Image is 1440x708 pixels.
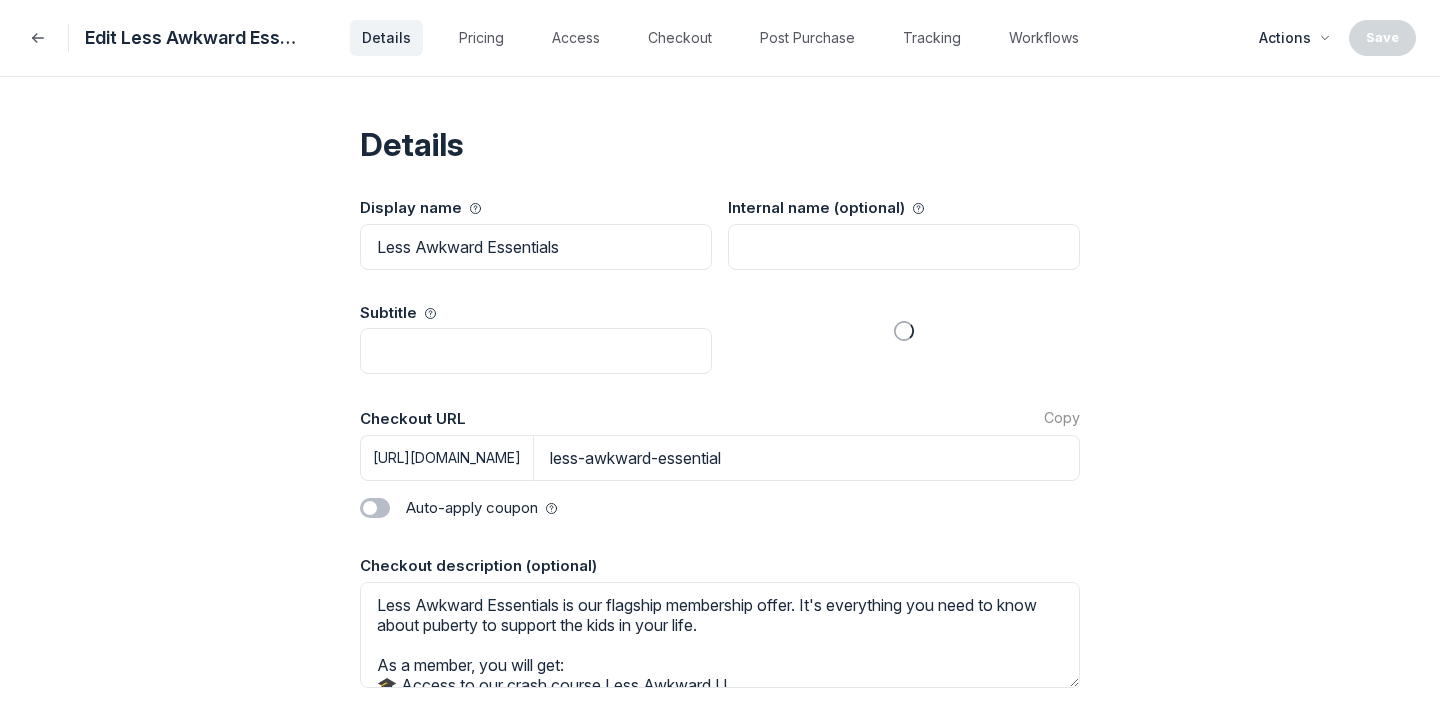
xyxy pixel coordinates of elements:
[360,125,1080,165] h2: Details
[1247,20,1341,56] button: Actions
[24,24,52,52] button: Back
[540,20,612,56] button: Access
[1044,408,1080,428] button: Copy
[728,197,924,220] span: Internal name (optional)
[1259,28,1311,48] span: Actions
[360,302,436,325] span: Subtitle
[748,20,867,56] button: Post Purchase
[350,20,423,56] button: Details
[406,497,557,520] span: Auto-apply coupon
[360,408,466,431] span: Checkout URL
[447,20,516,56] button: Pricing
[360,555,597,578] span: Checkout description (optional)
[891,20,973,56] button: Tracking
[361,436,533,480] p: [URL][DOMAIN_NAME]
[360,197,481,220] span: Display name
[997,20,1091,56] button: Workflows
[85,24,296,52] span: Edit Less Awkward Essentials
[1349,20,1416,56] button: Save
[636,20,724,56] button: Checkout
